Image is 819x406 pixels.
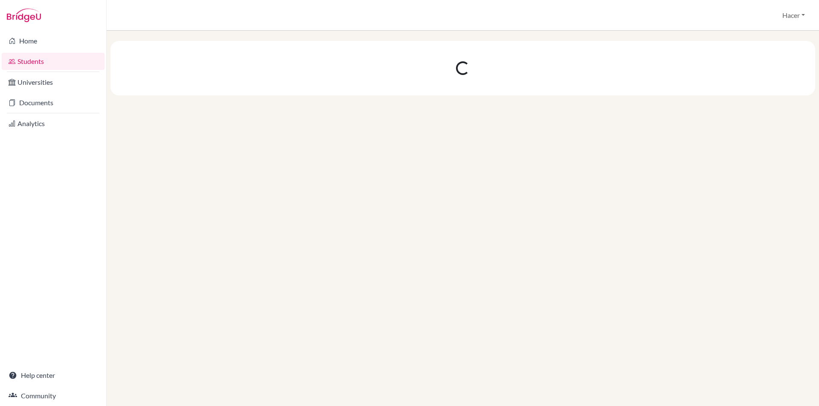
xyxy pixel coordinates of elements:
a: Community [2,387,105,404]
a: Analytics [2,115,105,132]
a: Universities [2,74,105,91]
img: Bridge-U [7,9,41,22]
a: Students [2,53,105,70]
button: Hacer [778,7,809,23]
a: Documents [2,94,105,111]
a: Home [2,32,105,49]
a: Help center [2,367,105,384]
